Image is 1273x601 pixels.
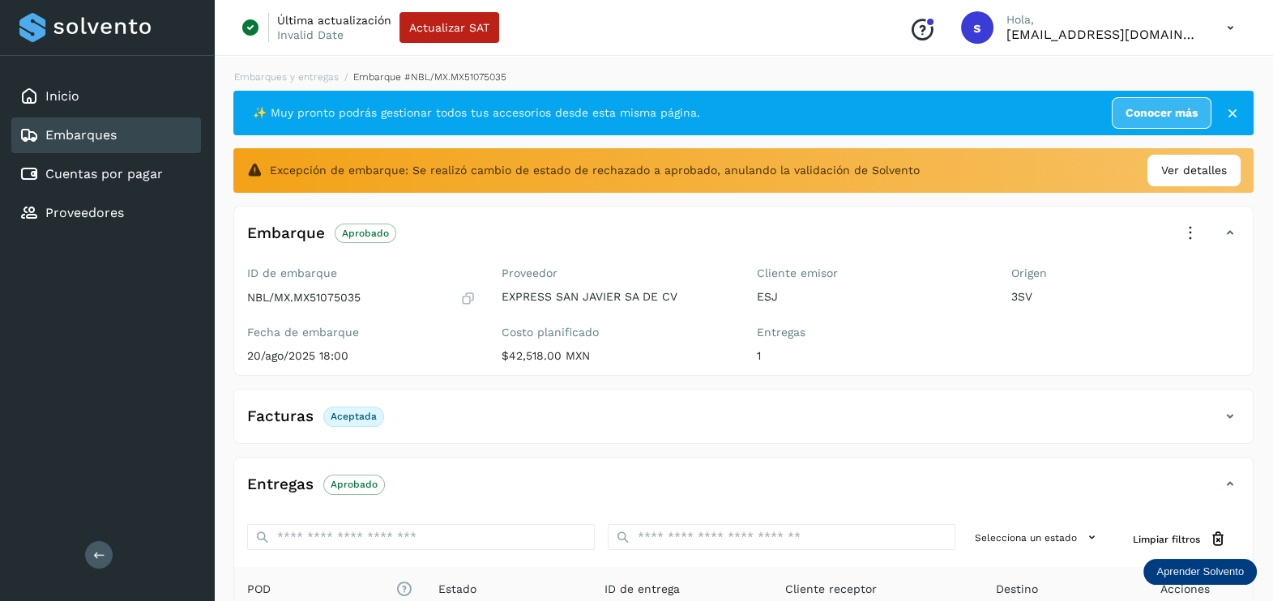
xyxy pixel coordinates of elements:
[996,581,1038,598] span: Destino
[1156,565,1244,578] p: Aprender Solvento
[502,266,730,280] label: Proveedor
[1120,524,1240,554] button: Limpiar filtros
[11,79,201,114] div: Inicio
[233,70,1254,84] nav: breadcrumb
[757,349,985,363] p: 1
[502,290,730,304] p: EXPRESS SAN JAVIER SA DE CV
[11,195,201,231] div: Proveedores
[1011,290,1240,304] p: 3SV
[604,581,679,598] span: ID de entrega
[1006,13,1201,27] p: Hola,
[11,156,201,192] div: Cuentas por pagar
[1161,162,1227,179] span: Ver detalles
[234,220,1253,260] div: EmbarqueAprobado
[234,71,339,83] a: Embarques y entregas
[1143,559,1257,585] div: Aprender Solvento
[253,104,700,121] span: ✨ Muy pronto podrás gestionar todos tus accesorios desde esta misma página.
[1160,581,1210,598] span: Acciones
[247,224,325,243] h4: Embarque
[247,349,476,363] p: 20/ago/2025 18:00
[757,266,985,280] label: Cliente emisor
[247,291,361,305] p: NBL/MX.MX51075035
[270,162,920,179] span: Excepción de embarque: Se realizó cambio de estado de rechazado a aprobado, anulando la validació...
[277,28,344,42] p: Invalid Date
[757,326,985,339] label: Entregas
[409,22,489,33] span: Actualizar SAT
[342,228,389,239] p: Aprobado
[247,266,476,280] label: ID de embarque
[502,349,730,363] p: $42,518.00 MXN
[247,475,314,494] h4: Entregas
[1133,532,1200,547] span: Limpiar filtros
[1011,266,1240,280] label: Origen
[1006,27,1201,42] p: smedina@niagarawater.com
[331,411,377,422] p: Aceptada
[331,479,378,490] p: Aprobado
[785,581,877,598] span: Cliente receptor
[45,88,79,104] a: Inicio
[45,205,124,220] a: Proveedores
[353,71,506,83] span: Embarque #NBL/MX.MX51075035
[247,407,314,426] h4: Facturas
[45,127,117,143] a: Embarques
[1112,97,1211,129] a: Conocer más
[757,290,985,304] p: ESJ
[11,117,201,153] div: Embarques
[234,403,1253,443] div: FacturasAceptada
[277,13,391,28] p: Última actualización
[502,326,730,339] label: Costo planificado
[45,166,163,181] a: Cuentas por pagar
[247,581,412,598] span: POD
[438,581,476,598] span: Estado
[247,326,476,339] label: Fecha de embarque
[968,524,1107,551] button: Selecciona un estado
[399,12,499,43] button: Actualizar SAT
[234,471,1253,511] div: EntregasAprobado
